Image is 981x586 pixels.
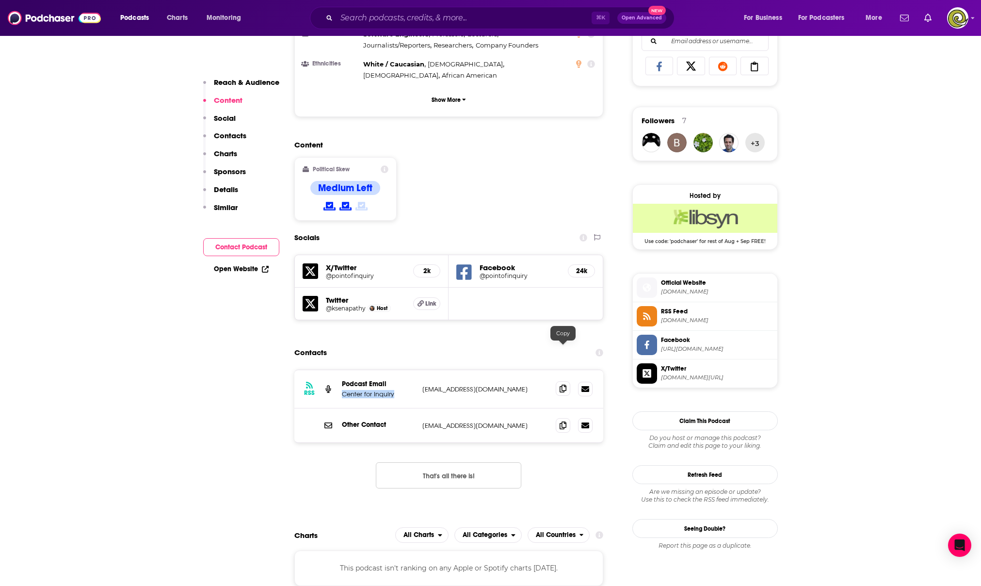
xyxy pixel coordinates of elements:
[200,10,254,26] button: open menu
[395,527,449,543] button: open menu
[637,306,773,326] a: RSS Feed[DOMAIN_NAME]
[214,167,246,176] p: Sponsors
[661,364,773,373] span: X/Twitter
[528,527,590,543] h2: Countries
[642,116,675,125] span: Followers
[948,534,971,557] div: Open Intercom Messenger
[303,61,359,67] h3: Ethnicities
[376,462,521,488] button: Nothing here.
[326,305,366,312] h5: @ksenapathy
[632,434,778,442] span: Do you host or manage this podcast?
[633,233,777,244] span: Use code: 'podchaser' for rest of Aug + Sep FREE!
[214,96,242,105] p: Content
[313,166,350,173] h2: Political Skew
[745,133,765,152] button: +3
[454,527,522,543] h2: Categories
[203,131,246,149] button: Contacts
[207,11,241,25] span: Monitoring
[319,7,684,29] div: Search podcasts, credits, & more...
[203,78,279,96] button: Reach & Audience
[363,40,432,51] span: ,
[167,11,188,25] span: Charts
[661,317,773,324] span: feeds.libsyn.com
[677,57,705,75] a: Share on X/Twitter
[428,60,503,68] span: [DEMOGRAPHIC_DATA]
[413,297,440,310] a: Link
[536,532,576,538] span: All Countries
[528,527,590,543] button: open menu
[294,551,604,586] div: This podcast isn't ranking on any Apple or Spotify charts [DATE].
[203,185,238,203] button: Details
[947,7,968,29] button: Show profile menu
[370,306,375,311] img: Kavin Senapathy
[476,41,538,49] span: Company Founders
[203,167,246,185] button: Sponsors
[637,335,773,355] a: Facebook[URL][DOMAIN_NAME]
[947,7,968,29] span: Logged in as leahdesign
[648,6,666,15] span: New
[120,11,149,25] span: Podcasts
[719,133,739,152] img: cousinjacob
[632,465,778,484] button: Refresh Feed
[326,295,406,305] h5: Twitter
[318,182,372,194] h4: Medium Left
[633,204,777,244] a: Libsyn Deal: Use code: 'podchaser' for rest of Aug + Sep FREE!
[642,133,661,152] img: Emi113
[326,263,406,272] h5: X/Twitter
[214,78,279,87] p: Reach & Audience
[363,60,424,68] span: White / Caucasian
[326,272,406,279] a: @pointofinquiry
[792,10,859,26] button: open menu
[434,40,473,51] span: ,
[214,114,236,123] p: Social
[432,30,464,38] span: Professors
[463,532,507,538] span: All Categories
[947,7,968,29] img: User Profile
[395,527,449,543] h2: Platforms
[896,10,913,26] a: Show notifications dropdown
[8,9,101,27] img: Podchaser - Follow, Share and Rate Podcasts
[592,12,610,24] span: ⌘ K
[617,12,666,24] button: Open AdvancedNew
[642,32,769,51] div: Search followers
[294,531,318,540] h2: Charts
[422,422,548,430] p: [EMAIL_ADDRESS][DOMAIN_NAME]
[798,11,845,25] span: For Podcasters
[363,70,440,81] span: ,
[363,41,430,49] span: Journalists/Reporters
[203,149,237,167] button: Charts
[637,277,773,298] a: Official Website[DOMAIN_NAME]
[214,131,246,140] p: Contacts
[661,307,773,316] span: RSS Feed
[113,10,161,26] button: open menu
[622,16,662,20] span: Open Advanced
[363,30,429,38] span: Software Engineers
[425,300,436,308] span: Link
[859,10,894,26] button: open menu
[214,149,237,158] p: Charts
[650,32,760,50] input: Email address or username...
[294,228,320,247] h2: Socials
[214,185,238,194] p: Details
[480,272,560,279] a: @pointofinquiry
[693,133,713,152] img: tr3ndy
[422,385,548,393] p: [EMAIL_ADDRESS][DOMAIN_NAME]
[442,71,497,79] span: African American
[633,192,777,200] div: Hosted by
[744,11,782,25] span: For Business
[740,57,769,75] a: Copy Link
[667,133,687,152] img: benutty9
[661,288,773,295] span: pointofinquiry.org
[467,30,497,38] span: Lecturers
[632,519,778,538] a: Seeing Double?
[866,11,882,25] span: More
[550,326,576,341] div: Copy
[709,57,737,75] a: Share on Reddit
